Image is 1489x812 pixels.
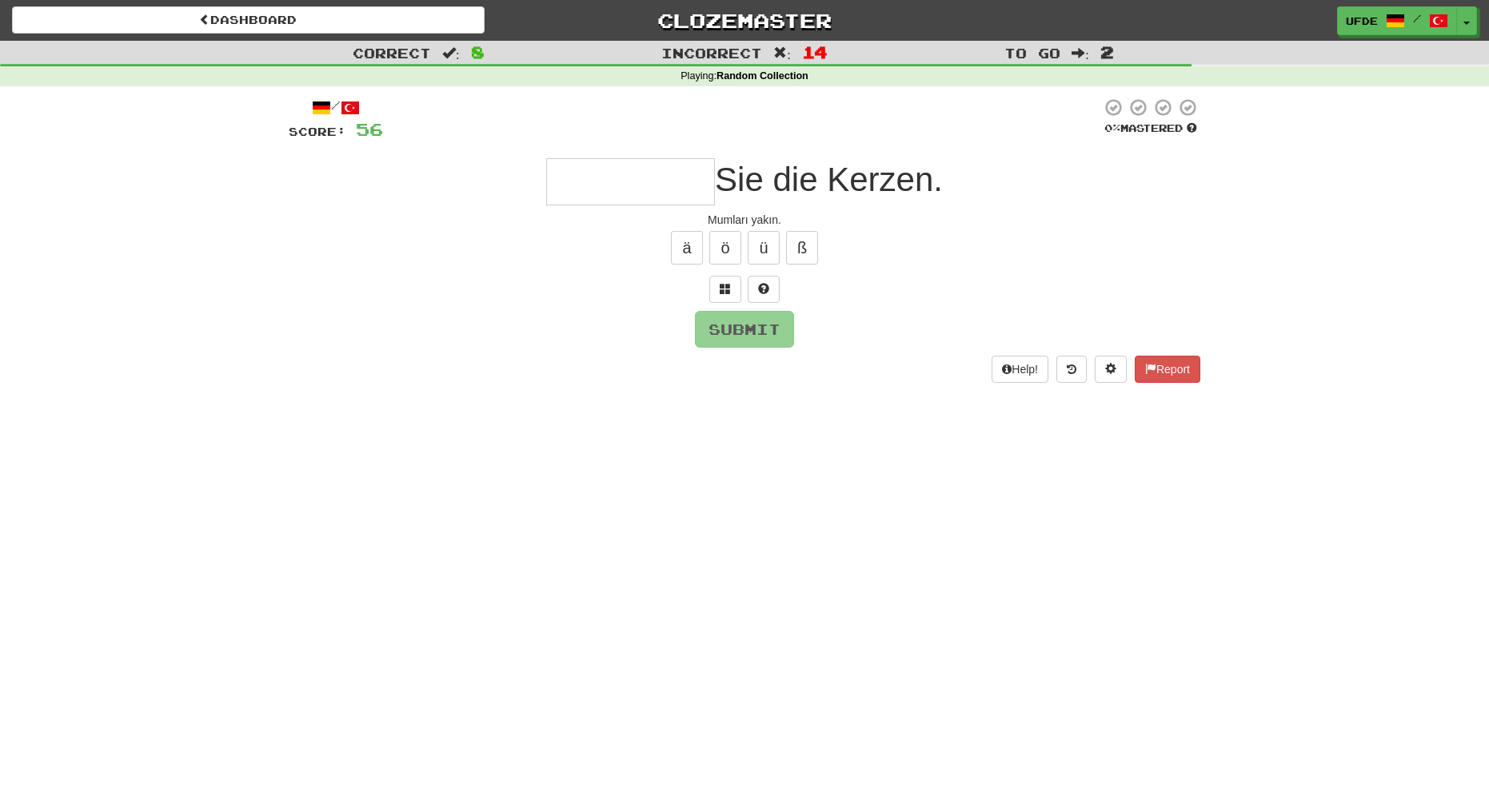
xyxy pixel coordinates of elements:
span: Correct [353,45,431,61]
button: Single letter hint - you only get 1 per sentence and score half the points! alt+h [748,276,780,303]
span: / [1413,13,1421,24]
span: 2 [1100,42,1114,62]
button: Round history (alt+y) [1056,356,1087,383]
div: Mumları yakın. [289,212,1200,228]
span: To go [1004,45,1060,61]
span: 14 [802,42,828,62]
button: Switch sentence to multiple choice alt+p [709,276,741,303]
div: Mastered [1101,121,1200,136]
span: ufde [1346,14,1378,28]
div: / [289,98,383,117]
a: Dashboard [12,6,485,34]
button: Submit [695,311,794,348]
span: Score: [289,125,346,138]
button: Report [1135,356,1200,383]
span: 0 % [1104,121,1120,134]
span: : [1072,46,1089,60]
a: Clozemaster [509,6,981,34]
span: : [442,46,460,60]
span: 8 [471,42,485,62]
button: ä [671,231,703,265]
button: ö [709,231,741,265]
a: ufde / [1337,6,1457,35]
span: 56 [356,119,383,139]
span: Sie die Kerzen. [715,161,943,198]
span: Incorrect [661,45,762,61]
button: ü [748,231,780,265]
strong: Random Collection [717,70,808,82]
button: Help! [992,356,1048,383]
span: : [773,46,791,60]
button: ß [786,231,818,265]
